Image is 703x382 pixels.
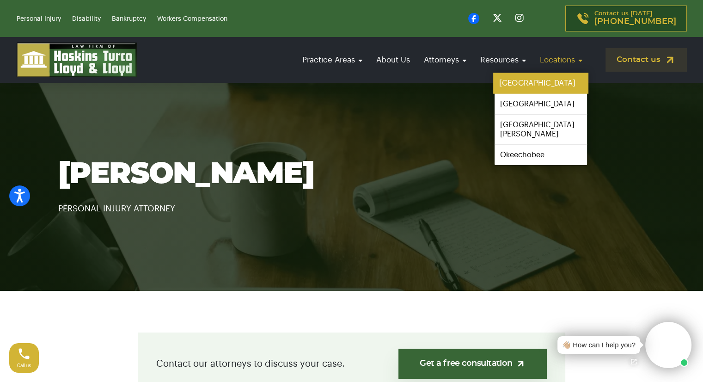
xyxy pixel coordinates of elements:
a: Disability [72,16,101,22]
a: Contact us [605,48,687,72]
img: logo [17,43,137,77]
a: [GEOGRAPHIC_DATA] [493,73,588,94]
span: PERSONAL INJURY ATTORNEY [58,204,175,213]
a: [GEOGRAPHIC_DATA] [495,94,587,114]
span: Call us [17,363,31,368]
a: Locations [535,47,587,73]
a: [GEOGRAPHIC_DATA][PERSON_NAME] [495,115,587,144]
a: Attorneys [419,47,471,73]
h1: [PERSON_NAME] [58,158,645,191]
span: [PHONE_NUMBER] [594,17,676,26]
a: Resources [476,47,531,73]
img: arrow-up-right-light.svg [516,359,526,369]
a: Open chat [624,352,643,371]
div: 👋🏼 How can I help you? [562,340,636,351]
a: Practice Areas [298,47,367,73]
a: Contact us [DATE][PHONE_NUMBER] [565,6,687,31]
p: Contact us [DATE] [594,11,676,26]
a: Bankruptcy [112,16,146,22]
a: Workers Compensation [157,16,227,22]
a: Get a free consultation [398,349,547,379]
a: About Us [372,47,415,73]
a: Personal Injury [17,16,61,22]
a: Okeechobee [495,145,587,165]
